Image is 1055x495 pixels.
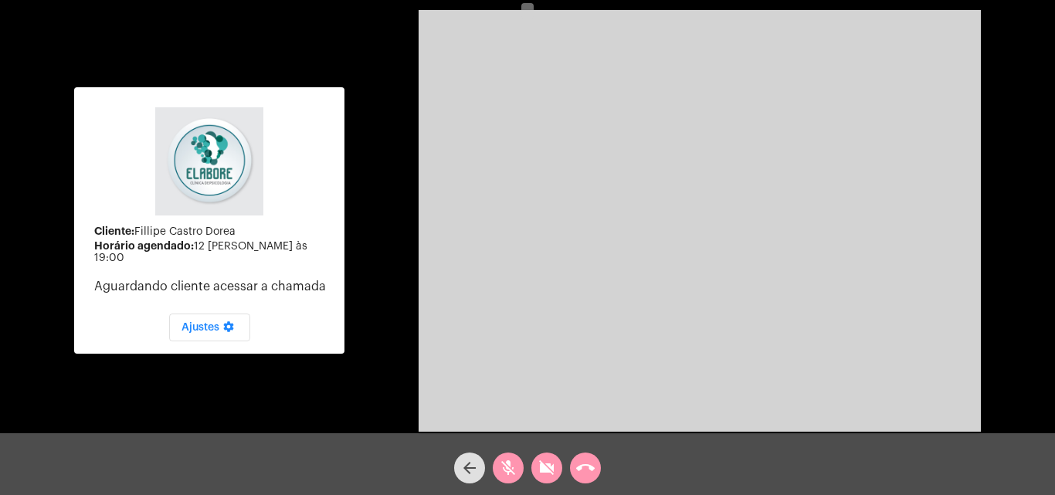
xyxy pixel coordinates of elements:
[94,240,332,264] div: 12 [PERSON_NAME] às 19:00
[576,459,595,477] mat-icon: call_end
[155,107,263,215] img: 4c6856f8-84c7-1050-da6c-cc5081a5dbaf.jpg
[219,320,238,339] mat-icon: settings
[94,240,194,251] strong: Horário agendado:
[94,225,134,236] strong: Cliente:
[460,459,479,477] mat-icon: arrow_back
[538,459,556,477] mat-icon: videocam_off
[94,225,332,238] div: Fillipe Castro Dorea
[169,314,250,341] button: Ajustes
[181,322,238,333] span: Ajustes
[499,459,517,477] mat-icon: mic_off
[94,280,332,293] p: Aguardando cliente acessar a chamada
